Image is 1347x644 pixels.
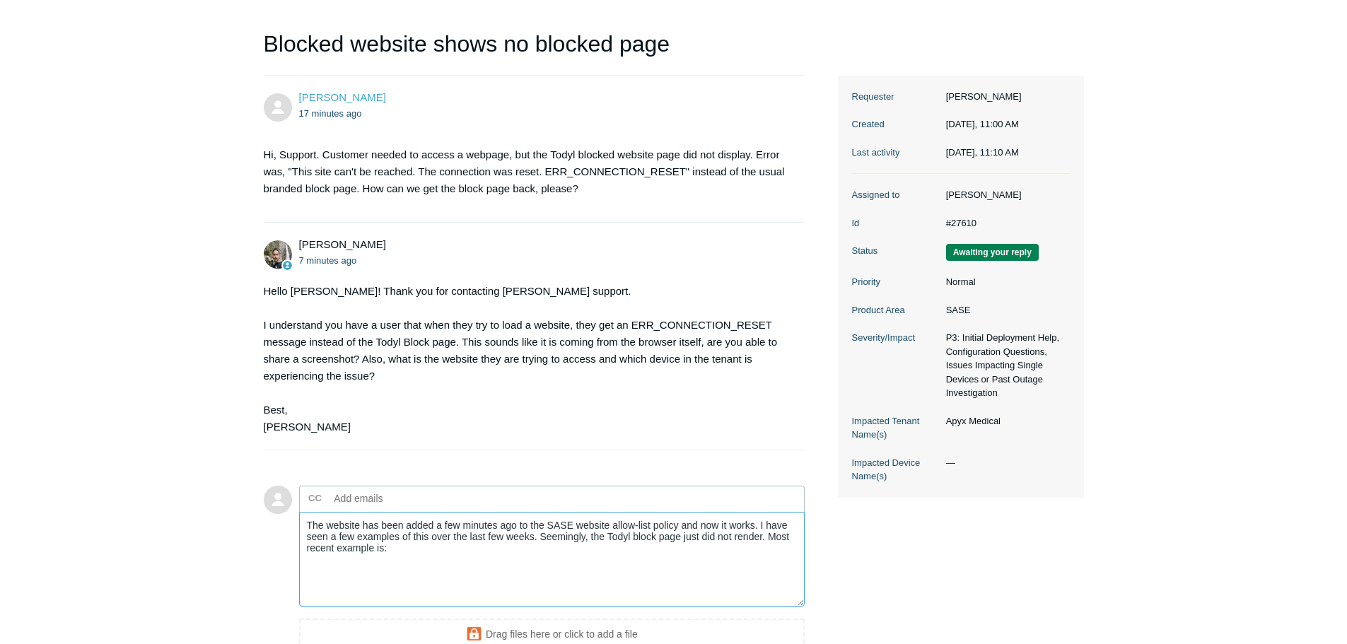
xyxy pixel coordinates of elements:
span: Michael Tjader [299,238,386,250]
dt: Requester [852,90,939,104]
time: 08/22/2025, 11:00 [299,108,362,119]
dt: Created [852,117,939,131]
span: We are waiting for you to respond [946,244,1039,261]
dd: #27610 [939,216,1070,230]
h1: Blocked website shows no blocked page [264,27,805,76]
dt: Impacted Tenant Name(s) [852,414,939,442]
time: 08/22/2025, 11:00 [946,119,1019,129]
dd: P3: Initial Deployment Help, Configuration Questions, Issues Impacting Single Devices or Past Out... [939,331,1070,400]
textarea: Add your reply [299,512,805,607]
div: Hello [PERSON_NAME]! Thank you for contacting [PERSON_NAME] support. I understand you have a user... [264,283,791,435]
span: Adam Dominguez [299,91,386,103]
dd: Normal [939,275,1070,289]
dd: [PERSON_NAME] [939,90,1070,104]
dd: SASE [939,303,1070,317]
time: 08/22/2025, 11:10 [299,255,357,266]
dd: — [939,456,1070,470]
p: Hi, Support. Customer needed to access a webpage, but the Todyl blocked website page did not disp... [264,146,791,197]
dt: Impacted Device Name(s) [852,456,939,484]
label: CC [308,488,322,509]
a: [PERSON_NAME] [299,91,386,103]
dt: Last activity [852,146,939,160]
dt: Id [852,216,939,230]
dt: Priority [852,275,939,289]
dt: Product Area [852,303,939,317]
dt: Severity/Impact [852,331,939,345]
dt: Status [852,244,939,258]
dd: Apyx Medical [939,414,1070,428]
time: 08/22/2025, 11:10 [946,147,1019,158]
input: Add emails [329,488,481,509]
dd: [PERSON_NAME] [939,188,1070,202]
dt: Assigned to [852,188,939,202]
